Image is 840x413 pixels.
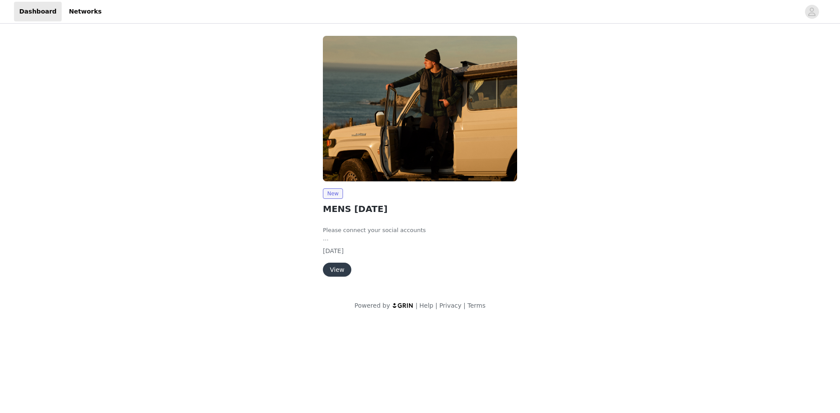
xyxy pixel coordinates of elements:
[323,36,517,181] img: Fabletics
[63,2,107,21] a: Networks
[323,267,351,273] a: View
[392,302,414,308] img: logo
[323,247,343,254] span: [DATE]
[323,226,517,235] li: Please connect your social accounts
[808,5,816,19] div: avatar
[354,302,390,309] span: Powered by
[416,302,418,309] span: |
[463,302,465,309] span: |
[323,202,517,215] h2: MENS [DATE]
[14,2,62,21] a: Dashboard
[439,302,462,309] a: Privacy
[420,302,434,309] a: Help
[467,302,485,309] a: Terms
[323,188,343,199] span: New
[435,302,437,309] span: |
[323,263,351,277] button: View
